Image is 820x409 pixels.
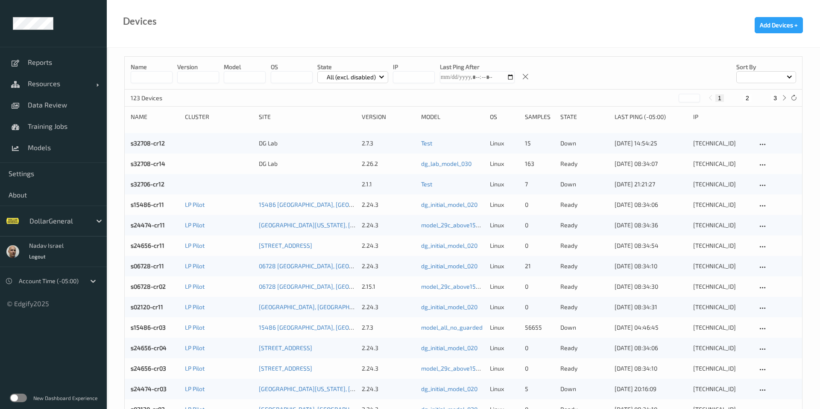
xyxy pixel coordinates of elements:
p: linux [490,139,519,148]
div: 2.26.2 [362,160,415,168]
a: LP Pilot [185,201,205,208]
p: linux [490,385,519,393]
p: ready [560,303,609,311]
div: 5 [525,385,554,393]
p: 123 Devices [131,94,195,102]
div: [DATE] 08:34:06 [615,344,687,352]
a: [STREET_ADDRESS] [259,242,312,249]
div: 56655 [525,323,554,332]
p: down [560,139,609,148]
div: [DATE] 08:34:10 [615,262,687,270]
div: Cluster [185,113,253,121]
a: s24474-cr11 [131,221,165,229]
a: LP Pilot [185,262,205,270]
a: model_29c_above150_same_other [421,365,514,372]
div: 2.7.3 [362,323,415,332]
a: 15486 [GEOGRAPHIC_DATA], [GEOGRAPHIC_DATA] [259,324,392,331]
a: dg_initial_model_020 [421,303,477,310]
div: DG Lab [259,160,356,168]
div: [TECHNICAL_ID] [693,344,751,352]
p: ready [560,364,609,373]
div: 0 [525,241,554,250]
div: [TECHNICAL_ID] [693,180,751,189]
a: s24656-cr11 [131,242,164,249]
a: s32706-cr12 [131,180,164,188]
div: 2.1.1 [362,180,415,189]
a: dg_initial_model_020 [421,344,477,351]
div: Site [259,113,356,121]
a: [STREET_ADDRESS] [259,344,312,351]
a: LP Pilot [185,385,205,392]
p: ready [560,344,609,352]
button: 2 [743,94,752,102]
p: linux [490,323,519,332]
a: Test [421,180,432,188]
div: [TECHNICAL_ID] [693,139,751,148]
div: [DATE] 04:46:45 [615,323,687,332]
a: dg_initial_model_020 [421,385,477,392]
div: [TECHNICAL_ID] [693,364,751,373]
div: 0 [525,200,554,209]
p: linux [490,180,519,189]
div: DG Lab [259,139,356,148]
div: [DATE] 20:16:09 [615,385,687,393]
div: 0 [525,303,554,311]
p: linux [490,160,519,168]
div: 2.24.3 [362,262,415,270]
p: OS [271,63,313,71]
div: [TECHNICAL_ID] [693,282,751,291]
a: s15486-cr11 [131,201,164,208]
a: s02120-cr11 [131,303,163,310]
div: 2.24.3 [362,200,415,209]
a: dg_initial_model_020 [421,242,477,249]
a: Test [421,139,432,147]
div: 2.24.3 [362,344,415,352]
div: [DATE] 08:34:10 [615,364,687,373]
div: Samples [525,113,554,121]
div: Devices [123,17,157,26]
a: LP Pilot [185,324,205,331]
p: model [224,63,266,71]
a: LP Pilot [185,303,205,310]
div: 2.24.3 [362,241,415,250]
a: s24656-cr03 [131,365,166,372]
div: State [560,113,609,121]
a: s24474-cr03 [131,385,167,392]
a: s32708-cr12 [131,139,165,147]
p: linux [490,221,519,229]
a: 15486 [GEOGRAPHIC_DATA], [GEOGRAPHIC_DATA] [259,201,392,208]
a: LP Pilot [185,283,205,290]
p: linux [490,241,519,250]
p: ready [560,241,609,250]
div: [TECHNICAL_ID] [693,323,751,332]
p: Last Ping After [440,63,515,71]
div: 2.24.3 [362,364,415,373]
p: linux [490,344,519,352]
p: version [177,63,219,71]
a: model_29c_above150_same_other [421,283,514,290]
button: 1 [715,94,724,102]
p: All (excl. disabled) [324,73,379,81]
div: [DATE] 08:34:07 [615,160,687,168]
div: Last Ping (-05:00) [615,113,687,121]
p: Name [131,63,173,71]
a: LP Pilot [185,242,205,249]
div: Model [421,113,484,121]
a: 06728 [GEOGRAPHIC_DATA], [GEOGRAPHIC_DATA] [259,283,392,290]
div: [DATE] 21:21:27 [615,180,687,189]
div: 15 [525,139,554,148]
a: dg_lab_model_030 [421,160,471,167]
a: LP Pilot [185,365,205,372]
div: Name [131,113,179,121]
a: s24656-cr04 [131,344,167,351]
a: dg_initial_model_020 [421,201,477,208]
div: 2.24.3 [362,303,415,311]
a: dg_initial_model_020 [421,262,477,270]
p: ready [560,282,609,291]
div: 163 [525,160,554,168]
a: LP Pilot [185,221,205,229]
p: linux [490,364,519,373]
button: 3 [771,94,779,102]
div: 2.7.3 [362,139,415,148]
div: [TECHNICAL_ID] [693,221,751,229]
